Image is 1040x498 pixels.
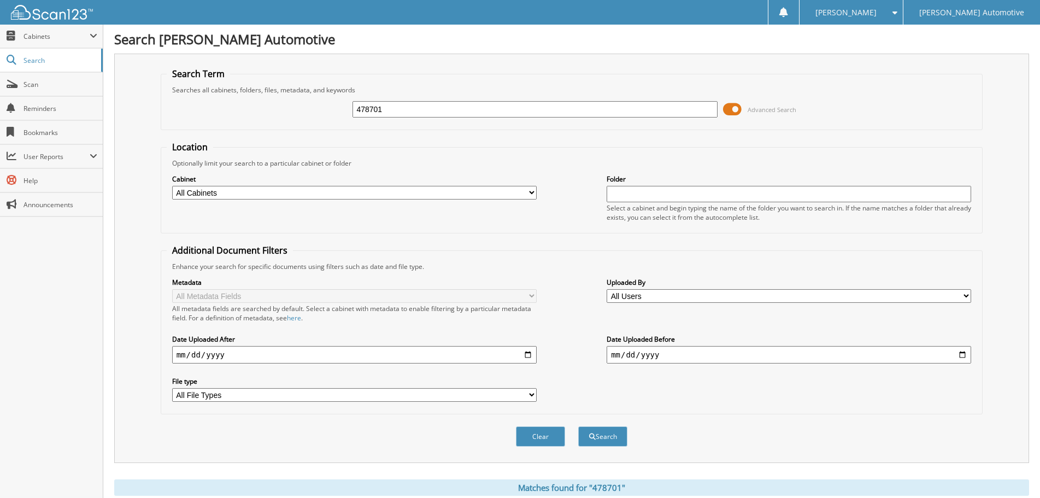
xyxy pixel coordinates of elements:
[748,106,796,114] span: Advanced Search
[23,56,96,65] span: Search
[919,9,1024,16] span: [PERSON_NAME] Automotive
[607,278,971,287] label: Uploaded By
[607,335,971,344] label: Date Uploaded Before
[287,313,301,323] a: here
[167,85,977,95] div: Searches all cabinets, folders, files, metadata, and keywords
[172,346,537,364] input: start
[607,346,971,364] input: end
[167,244,293,256] legend: Additional Document Filters
[172,278,537,287] label: Metadata
[114,479,1029,496] div: Matches found for "478701"
[23,32,90,41] span: Cabinets
[167,68,230,80] legend: Search Term
[607,203,971,222] div: Select a cabinet and begin typing the name of the folder you want to search in. If the name match...
[11,5,93,20] img: scan123-logo-white.svg
[516,426,565,447] button: Clear
[167,262,977,271] div: Enhance your search for specific documents using filters such as date and file type.
[167,141,213,153] legend: Location
[578,426,627,447] button: Search
[815,9,877,16] span: [PERSON_NAME]
[172,174,537,184] label: Cabinet
[23,128,97,137] span: Bookmarks
[23,80,97,89] span: Scan
[23,152,90,161] span: User Reports
[172,377,537,386] label: File type
[23,200,97,209] span: Announcements
[167,159,977,168] div: Optionally limit your search to a particular cabinet or folder
[607,174,971,184] label: Folder
[23,176,97,185] span: Help
[23,104,97,113] span: Reminders
[172,335,537,344] label: Date Uploaded After
[172,304,537,323] div: All metadata fields are searched by default. Select a cabinet with metadata to enable filtering b...
[114,30,1029,48] h1: Search [PERSON_NAME] Automotive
